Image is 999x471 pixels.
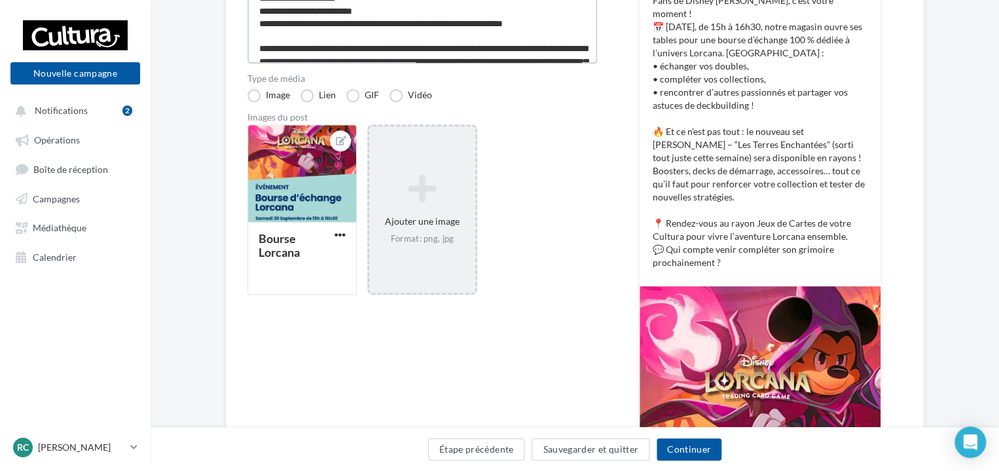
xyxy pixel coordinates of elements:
[532,438,649,461] button: Sauvegarder et quitter
[122,105,132,116] div: 2
[35,105,88,116] span: Notifications
[300,89,336,102] label: Lien
[33,222,86,233] span: Médiathèque
[33,251,77,262] span: Calendrier
[33,163,108,174] span: Boîte de réception
[17,441,29,454] span: RC
[390,89,432,102] label: Vidéo
[259,231,300,259] div: Bourse Lorcana
[8,186,143,210] a: Campagnes
[346,89,379,102] label: GIF
[954,426,986,458] div: Open Intercom Messenger
[8,215,143,238] a: Médiathèque
[247,89,290,102] label: Image
[8,244,143,268] a: Calendrier
[657,438,721,461] button: Continuer
[247,113,597,122] div: Images du post
[8,157,143,181] a: Boîte de réception
[10,62,140,85] button: Nouvelle campagne
[38,441,125,454] p: [PERSON_NAME]
[428,438,525,461] button: Étape précédente
[8,98,137,122] button: Notifications 2
[34,134,80,145] span: Opérations
[247,74,597,83] label: Type de média
[8,127,143,151] a: Opérations
[10,435,140,460] a: RC [PERSON_NAME]
[33,193,80,204] span: Campagnes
